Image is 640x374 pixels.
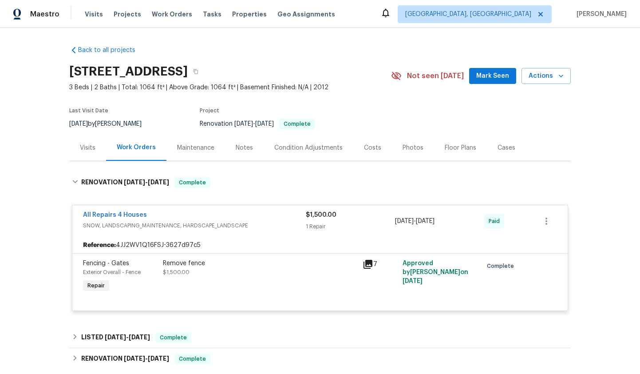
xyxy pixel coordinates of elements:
button: Mark Seen [469,68,516,84]
span: - [395,217,435,226]
span: [DATE] [395,218,414,224]
b: Reference: [83,241,116,250]
span: Project [200,108,219,113]
span: [DATE] [69,121,88,127]
span: Visits [85,10,103,19]
span: Projects [114,10,141,19]
span: Complete [487,262,518,271]
span: Renovation [200,121,315,127]
span: [PERSON_NAME] [573,10,627,19]
span: - [124,179,169,185]
div: Visits [80,143,95,152]
span: Work Orders [152,10,192,19]
span: [DATE] [255,121,274,127]
div: LISTED [DATE]-[DATE]Complete [69,327,571,348]
span: Mark Seen [476,71,509,82]
span: SNOW, LANDSCAPING_MAINTENANCE, HARDSCAPE_LANDSCAPE [83,221,306,230]
span: [DATE] [129,334,150,340]
div: Remove fence [163,259,357,268]
span: Fencing - Gates [83,260,129,267]
span: [DATE] [234,121,253,127]
span: Complete [175,178,209,187]
div: 4JJ2WV1Q16FSJ-3627d97c5 [72,237,568,253]
span: - [105,334,150,340]
a: Back to all projects [69,46,154,55]
div: 1 Repair [306,222,395,231]
span: [DATE] [148,179,169,185]
span: [DATE] [124,179,145,185]
span: Properties [232,10,267,19]
div: Costs [364,143,381,152]
span: [DATE] [105,334,126,340]
span: Complete [156,333,190,342]
span: Complete [280,121,314,127]
div: 7 [363,259,397,270]
span: Exterior Overall - Fence [83,270,141,275]
span: Approved by [PERSON_NAME] on [403,260,468,284]
h2: [STREET_ADDRESS] [69,67,188,76]
div: Work Orders [117,143,156,152]
h6: LISTED [81,332,150,343]
div: RENOVATION [DATE]-[DATE]Complete [69,168,571,197]
h6: RENOVATION [81,177,169,188]
span: Complete [175,354,209,363]
span: [DATE] [403,278,423,284]
span: [GEOGRAPHIC_DATA], [GEOGRAPHIC_DATA] [405,10,531,19]
span: [DATE] [416,218,435,224]
span: 3 Beds | 2 Baths | Total: 1064 ft² | Above Grade: 1064 ft² | Basement Finished: N/A | 2012 [69,83,391,92]
span: Actions [529,71,564,82]
span: Last Visit Date [69,108,108,113]
h6: RENOVATION [81,354,169,364]
span: Paid [489,217,503,226]
span: Maestro [30,10,59,19]
span: Not seen [DATE] [407,72,464,80]
span: Tasks [203,11,221,17]
div: by [PERSON_NAME] [69,119,152,129]
div: Photos [403,143,423,152]
span: [DATE] [148,355,169,362]
a: All Repairs 4 Houses [83,212,147,218]
div: Condition Adjustments [274,143,343,152]
div: Floor Plans [445,143,476,152]
span: [DATE] [124,355,145,362]
span: - [234,121,274,127]
div: Notes [236,143,253,152]
div: Maintenance [177,143,214,152]
span: - [124,355,169,362]
span: $1,500.00 [306,212,336,218]
div: Cases [498,143,515,152]
span: Geo Assignments [277,10,335,19]
span: $1,500.00 [163,270,190,275]
div: RENOVATION [DATE]-[DATE]Complete [69,348,571,370]
span: Repair [84,281,108,290]
button: Actions [521,68,571,84]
